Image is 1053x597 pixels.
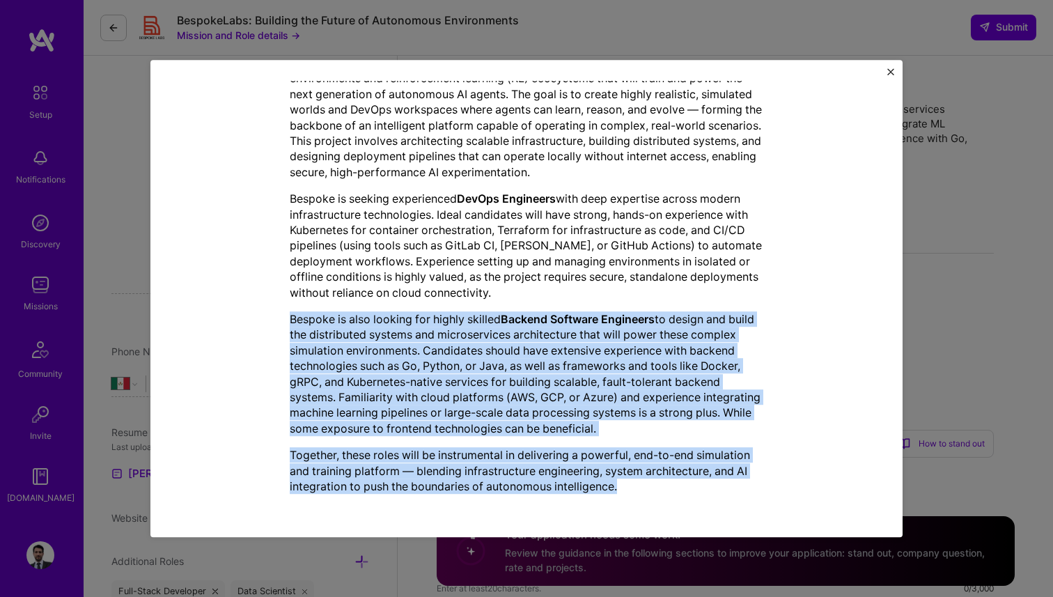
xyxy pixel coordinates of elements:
strong: Backend Software Engineers [501,312,655,326]
p: Bespoke is also looking for highly skilled to design and build the distributed systems and micros... [290,311,763,436]
p: Bespoke is seeking experienced with deep expertise across modern infrastructure technologies. Ide... [290,191,763,300]
strong: DevOps Engineers [457,192,556,206]
p: Bespoke Labs is launching a flagship project focused on building advanced digital environments an... [290,55,763,180]
p: Together, these roles will be instrumental in delivering a powerful, end-to-end simulation and tr... [290,447,763,494]
button: Close [887,68,894,83]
